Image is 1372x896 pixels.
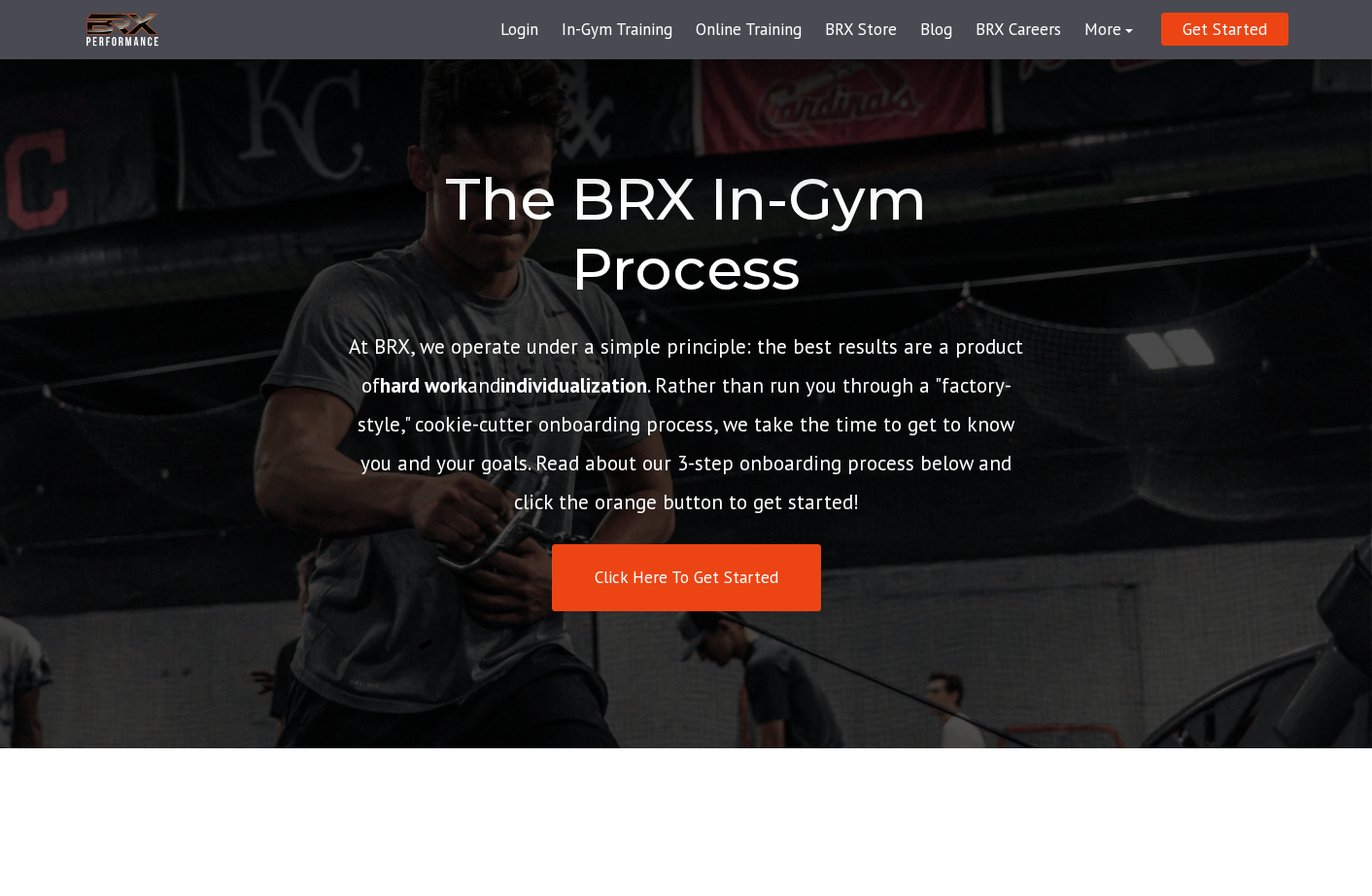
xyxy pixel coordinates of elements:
[445,163,927,304] span: The BRX In-Gym Process
[489,7,550,53] a: Login
[1275,803,1372,896] iframe: Chat Widget
[550,7,684,53] a: In-Gym Training
[500,372,647,398] strong: individualization
[1161,13,1288,46] a: Get Started
[84,10,161,50] img: BRX Transparent Logo-2
[1073,7,1145,53] a: More
[813,7,909,53] a: BRX Store
[909,7,964,53] a: Blog
[349,333,1023,515] span: At BRX, we operate under a simple principle: the best results are a product of and . Rather than ...
[964,7,1073,53] a: BRX Careers
[380,372,467,398] strong: hard work
[552,544,821,611] a: Click Here To Get Started
[489,7,1145,53] div: Navigation Menu
[684,7,813,53] a: Online Training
